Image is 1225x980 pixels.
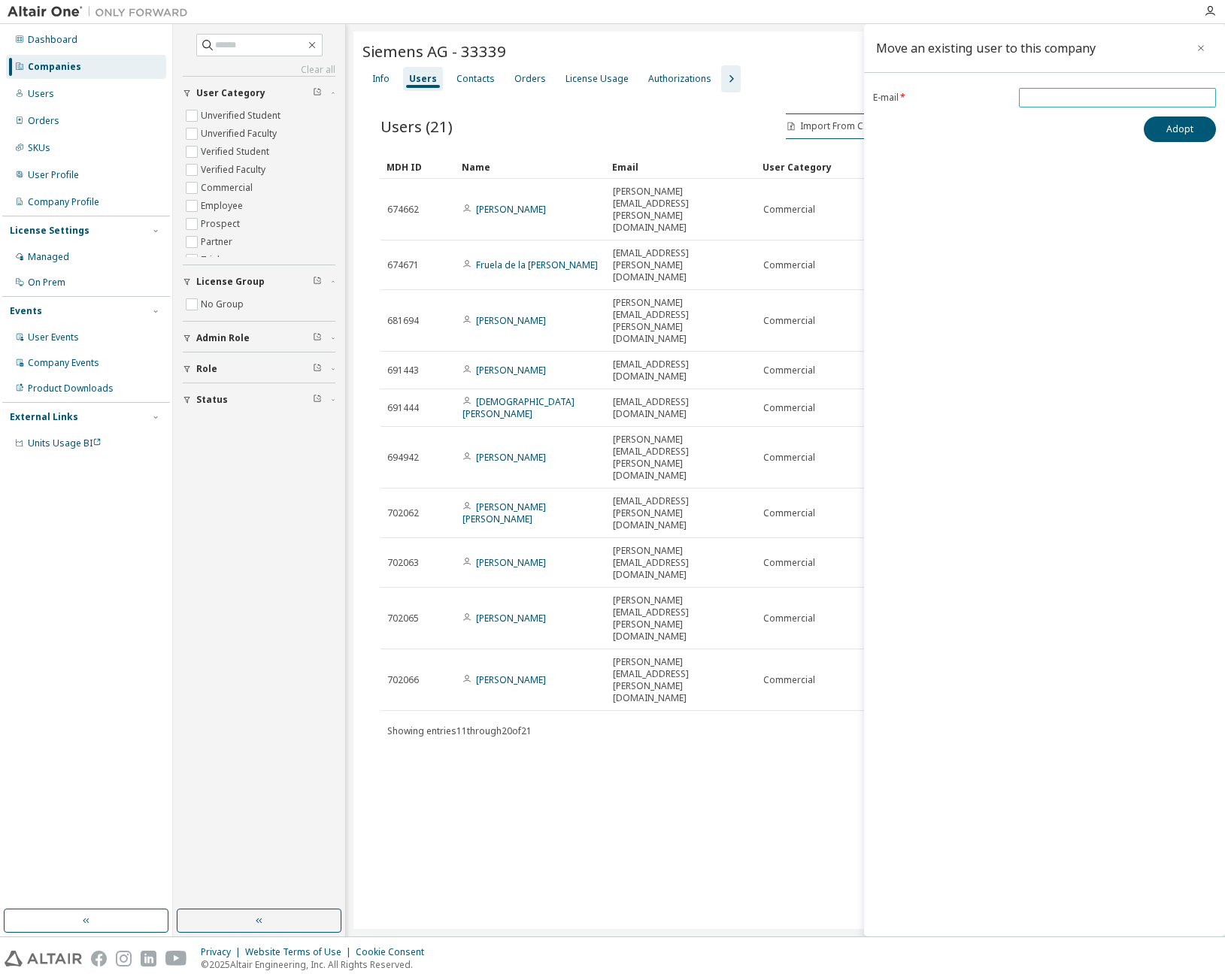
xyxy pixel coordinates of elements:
img: facebook.svg [91,951,107,966]
button: Status [183,383,335,416]
div: MDH ID [387,155,450,179]
div: License Settings [10,225,89,237]
label: E-mail [873,92,1010,104]
span: [PERSON_NAME][EMAIL_ADDRESS][PERSON_NAME][DOMAIN_NAME] [613,656,750,704]
a: [PERSON_NAME] [476,314,546,327]
div: Dashboard [28,34,77,46]
span: Clear filter [313,363,322,375]
span: Commercial [763,674,815,686]
span: [EMAIL_ADDRESS][PERSON_NAME][DOMAIN_NAME] [613,495,750,531]
div: Users [409,73,437,85]
span: 681694 [387,315,419,327]
span: 702065 [387,612,419,625]
span: Commercial [763,557,815,569]
div: Email [612,155,750,179]
label: Verified Faculty [201,161,268,179]
span: 694942 [387,452,419,464]
span: Commercial [763,402,815,414]
button: Adopt [1144,116,1216,142]
span: 702062 [387,507,419,519]
a: [PERSON_NAME] [476,673,546,686]
img: altair_logo.svg [5,951,82,966]
span: 702066 [387,674,419,686]
a: [PERSON_NAME] [476,364,546,377]
a: Fruela de la [PERSON_NAME] [476,259,598,271]
label: Unverified Faculty [201,125,280,143]
span: Role [196,363,217,375]
a: Clear all [183,64,335,76]
label: Verified Student [201,143,272,161]
div: License Usage [566,73,629,85]
div: Company Profile [28,196,99,208]
label: Partner [201,233,235,251]
span: Clear filter [313,394,322,406]
span: [PERSON_NAME][EMAIL_ADDRESS][PERSON_NAME][DOMAIN_NAME] [613,434,750,482]
span: [PERSON_NAME][EMAIL_ADDRESS][PERSON_NAME][DOMAIN_NAME] [613,186,750,234]
div: On Prem [28,277,65,289]
a: [PERSON_NAME] [476,556,546,569]
div: Orders [28,115,59,127]
div: Cookie Consent [356,946,433,958]
a: [DEMOGRAPHIC_DATA][PERSON_NAME] [462,395,575,420]
span: Commercial [763,612,815,625]
button: User Category [183,77,335,110]
span: 702063 [387,557,419,569]
button: Role [183,352,335,386]
div: Privacy [201,946,245,958]
div: Events [10,305,42,317]
span: [PERSON_NAME][EMAIL_ADDRESS][DOMAIN_NAME] [613,545,750,581]
span: Users (21) [381,116,453,137]
div: Info [372,73,390,85]
span: Commercial [763,452,815,464]
a: [PERSON_NAME] [476,612,546,625]
span: 674662 [387,204,419,216]
span: [EMAIL_ADDRESS][DOMAIN_NAME] [613,396,750,420]
div: Companies [28,61,81,73]
div: User Profile [28,169,79,181]
span: Status [196,394,228,406]
span: Clear filter [313,87,322,99]
span: 674671 [387,259,419,271]
button: License Group [183,265,335,298]
span: Commercial [763,315,815,327]
div: Name [462,155,600,179]
span: [PERSON_NAME][EMAIL_ADDRESS][PERSON_NAME][DOMAIN_NAME] [613,297,750,345]
img: instagram.svg [116,951,132,966]
div: Website Terms of Use [245,946,356,958]
span: Showing entries 11 through 20 of 21 [387,724,532,737]
button: Import From CSV [772,113,887,139]
span: Units Usage BI [28,437,102,449]
span: [PERSON_NAME][EMAIL_ADDRESS][PERSON_NAME][DOMAIN_NAME] [613,594,750,643]
a: [PERSON_NAME] [PERSON_NAME] [462,501,546,525]
label: Commercial [201,179,256,197]
span: Clear filter [313,332,322,344]
label: Employee [201,197,246,215]
span: Commercial [763,204,815,216]
a: [PERSON_NAME] [476,451,546,464]
div: Contacts [456,73,495,85]
div: Managed [28,251,69,263]
label: Prospect [201,215,243,233]
div: Move an existing user to this company [876,42,1096,54]
div: Authorizations [648,73,711,85]
div: Product Downloads [28,383,114,395]
span: Commercial [763,364,815,377]
span: Admin Role [196,332,250,344]
a: [PERSON_NAME] [476,203,546,216]
span: [EMAIL_ADDRESS][DOMAIN_NAME] [613,358,750,383]
span: [EMAIL_ADDRESS][PERSON_NAME][DOMAIN_NAME] [613,247,750,283]
span: 691443 [387,364,419,377]
span: User Category [196,87,265,99]
span: 691444 [387,402,419,414]
span: Commercial [763,259,815,271]
label: Unverified Student [201,107,284,125]
span: Clear filter [313,276,322,288]
div: SKUs [28,142,50,154]
div: User Category [763,155,875,179]
img: linkedin.svg [141,951,156,966]
label: Trial [201,251,223,269]
div: External Links [10,411,78,423]
div: Orders [514,73,546,85]
span: License Group [196,276,265,288]
img: Altair One [8,5,196,20]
